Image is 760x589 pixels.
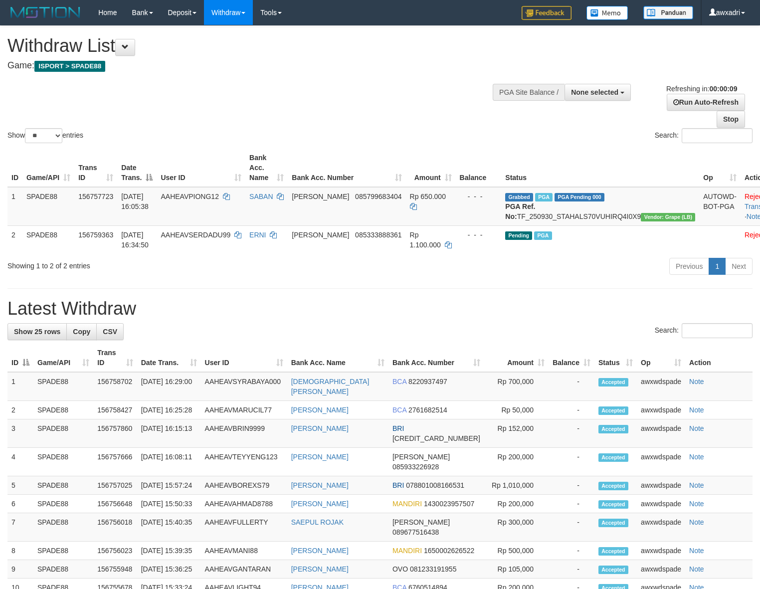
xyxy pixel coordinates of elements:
td: awxwdspade [637,372,685,401]
a: [PERSON_NAME] [291,424,349,432]
a: Note [689,424,704,432]
td: 1 [7,187,22,226]
h1: Withdraw List [7,36,497,56]
td: 3 [7,419,33,448]
td: TF_250930_STAHALS70VUHIRQ4I0X9 [501,187,699,226]
span: Copy [73,328,90,336]
a: [PERSON_NAME] [291,565,349,573]
span: 156759363 [78,231,113,239]
td: 156758427 [93,401,137,419]
a: 1 [709,258,726,275]
th: ID [7,149,22,187]
div: Showing 1 to 2 of 2 entries [7,257,309,271]
span: [DATE] 16:34:50 [121,231,149,249]
span: Copy 1430023957507 to clipboard [424,500,474,508]
input: Search: [682,323,753,338]
td: SPADE88 [33,401,93,419]
span: [PERSON_NAME] [392,518,450,526]
td: - [549,513,594,542]
b: PGA Ref. No: [505,202,535,220]
th: Amount: activate to sort column ascending [406,149,456,187]
span: Accepted [598,566,628,574]
td: awxwdspade [637,476,685,495]
span: Rp 1.100.000 [410,231,441,249]
td: [DATE] 16:15:13 [137,419,201,448]
th: ID: activate to sort column descending [7,344,33,372]
span: 156757723 [78,193,113,200]
a: Note [689,406,704,414]
td: 6 [7,495,33,513]
span: BCA [392,406,406,414]
td: Rp 50,000 [484,401,549,419]
a: Run Auto-Refresh [667,94,745,111]
span: Copy 081233191955 to clipboard [410,565,456,573]
span: Refreshing in: [666,85,737,93]
td: AAHEAVGANTARAN [201,560,287,579]
td: 156758702 [93,372,137,401]
div: PGA Site Balance / [493,84,565,101]
span: AAHEAVPIONG12 [161,193,218,200]
span: Copy 2761682514 to clipboard [408,406,447,414]
th: Game/API: activate to sort column ascending [33,344,93,372]
td: Rp 300,000 [484,513,549,542]
h4: Game: [7,61,497,71]
a: Show 25 rows [7,323,67,340]
a: [PERSON_NAME] [291,500,349,508]
td: AAHEAVTEYYENG123 [201,448,287,476]
td: SPADE88 [33,495,93,513]
td: [DATE] 15:57:24 [137,476,201,495]
td: - [549,542,594,560]
span: Accepted [598,378,628,387]
img: panduan.png [643,6,693,19]
th: Date Trans.: activate to sort column ascending [137,344,201,372]
td: [DATE] 16:08:11 [137,448,201,476]
a: Previous [669,258,709,275]
a: [PERSON_NAME] [291,481,349,489]
td: [DATE] 15:39:35 [137,542,201,560]
td: awxwdspade [637,542,685,560]
a: Note [689,481,704,489]
td: Rp 200,000 [484,448,549,476]
span: Copy 085799683404 to clipboard [355,193,401,200]
td: 5 [7,476,33,495]
td: awxwdspade [637,448,685,476]
a: ERNI [249,231,266,239]
span: Copy 649201016144538 to clipboard [392,434,480,442]
a: Next [725,258,753,275]
a: CSV [96,323,124,340]
th: Bank Acc. Name: activate to sort column ascending [245,149,288,187]
td: AAHEAVMANI88 [201,542,287,560]
td: 2 [7,401,33,419]
th: Trans ID: activate to sort column ascending [74,149,117,187]
th: Game/API: activate to sort column ascending [22,149,74,187]
a: [PERSON_NAME] [291,406,349,414]
td: SPADE88 [33,419,93,448]
div: - - - [460,230,498,240]
a: Note [689,565,704,573]
td: 8 [7,542,33,560]
td: - [549,372,594,401]
td: 7 [7,513,33,542]
span: Copy 085333888361 to clipboard [355,231,401,239]
h1: Latest Withdraw [7,299,753,319]
th: Amount: activate to sort column ascending [484,344,549,372]
span: ISPORT > SPADE88 [34,61,105,72]
span: [DATE] 16:05:38 [121,193,149,210]
td: Rp 700,000 [484,372,549,401]
td: 1 [7,372,33,401]
a: [PERSON_NAME] [291,547,349,555]
td: [DATE] 15:36:25 [137,560,201,579]
th: Balance: activate to sort column ascending [549,344,594,372]
td: [DATE] 16:25:28 [137,401,201,419]
a: Copy [66,323,97,340]
td: - [549,419,594,448]
div: - - - [460,192,498,201]
td: - [549,476,594,495]
span: None selected [571,88,618,96]
td: Rp 152,000 [484,419,549,448]
span: Rp 650.000 [410,193,446,200]
span: Copy 8220937497 to clipboard [408,378,447,386]
td: awxwdspade [637,419,685,448]
label: Show entries [7,128,83,143]
td: 156756023 [93,542,137,560]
